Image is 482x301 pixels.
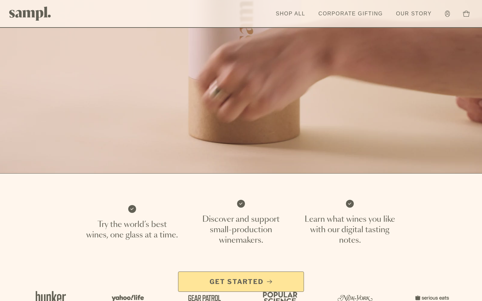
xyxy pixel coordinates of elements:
[194,214,288,246] p: Discover and support small-production winemakers.
[303,214,396,246] p: Learn what wines you like with our digital tasting notes.
[210,277,264,286] span: Get Started
[86,219,179,240] p: Try the world’s best wines, one glass at a time.
[315,7,386,21] a: Corporate Gifting
[178,272,304,292] a: Get Started
[272,7,309,21] a: Shop All
[9,7,51,21] img: Sampl logo
[393,7,435,21] a: Our Story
